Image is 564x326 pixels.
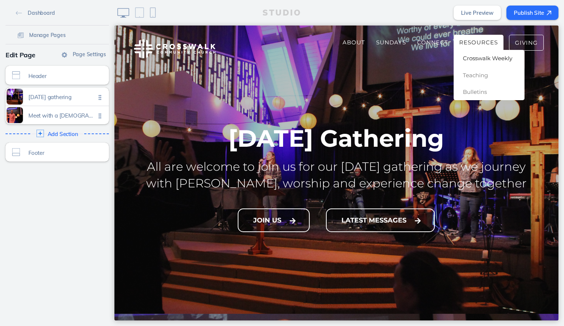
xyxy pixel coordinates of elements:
a: About [223,9,256,24]
button: Join Us [123,183,195,207]
span: Dashboard [28,10,55,16]
a: Connect [297,9,339,24]
p: [DATE] Gathering [28,96,416,130]
span: Meet with a [DEMOGRAPHIC_DATA] [28,112,96,119]
span: Resources [345,13,384,20]
p: All are welcome to join us for our [DATE] gathering as we journey with [PERSON_NAME], worship and... [28,133,416,166]
span: Giving [400,14,423,21]
img: icon-arrow-ne@2x.png [547,11,551,16]
span: [DATE] gathering [28,94,96,100]
img: icon-vertical-dots@2x.png [99,95,100,100]
span: Crosswalk Weekly [348,29,398,36]
img: icon-vertical-dots@2x.png [100,95,102,100]
a: Bulletins [339,58,410,75]
a: Teaching [339,41,410,58]
a: Resources [339,9,389,24]
span: Bulletins [348,63,372,70]
img: icon-vertical-dots@2x.png [100,113,102,119]
img: icon-gear@2x.png [62,52,67,58]
button: Latest messages [211,183,320,207]
span: Sundays [262,13,292,20]
img: icon-tablet@2x.png [135,7,144,18]
div: Edit Page [6,48,109,62]
span: Teaching [348,46,374,53]
span: Footer [28,150,96,156]
a: Join Us [123,191,195,198]
img: 0bba26de-f76d-45f9-941f-a9534a02b96d.png [15,9,107,39]
button: Publish Site [506,6,558,20]
img: icon-desktop@2x.png [117,8,129,18]
a: Giving [395,9,429,25]
img: icon-phone@2x.png [150,7,156,18]
span: About [228,13,251,20]
a: Sundays [256,9,297,24]
img: icon-section-type-footer@2x.png [12,148,20,156]
img: icon-vertical-dots@2x.png [99,113,100,119]
img: icon-section-type-header@2x.png [12,71,20,79]
a: Crosswalk Weekly [339,24,410,41]
span: Add Section [48,131,78,137]
span: Header [28,73,96,79]
img: icon-back-arrow@2x.png [16,11,22,15]
span: Manage Pages [29,32,66,38]
img: icon-pages@2x.png [18,33,24,38]
a: Latest messages [211,191,320,198]
a: Live Preview [454,6,501,20]
span: Page Settings [73,51,106,58]
span: Connect [303,13,334,20]
img: icon-section-type-add@2x.png [37,130,44,137]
